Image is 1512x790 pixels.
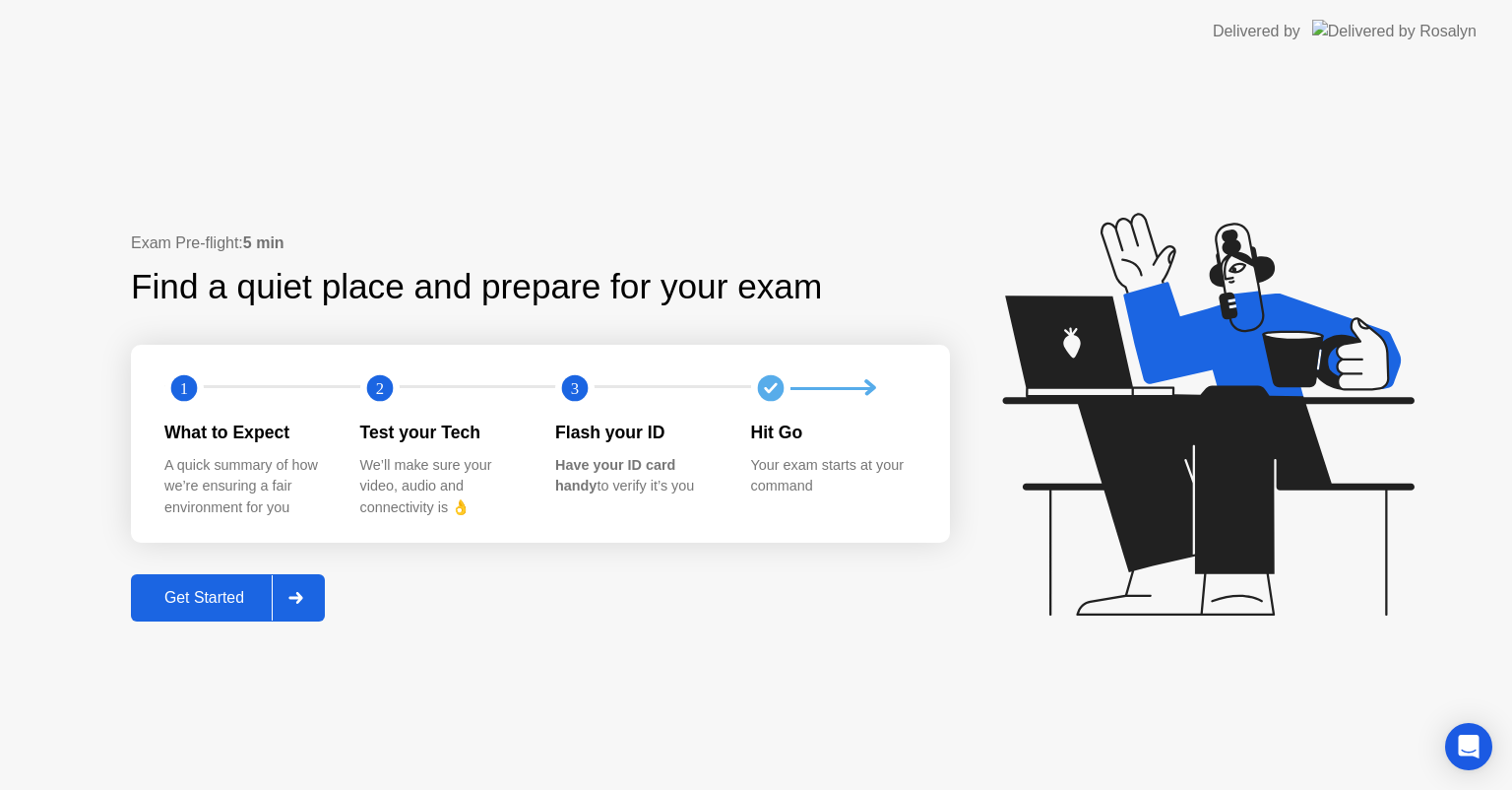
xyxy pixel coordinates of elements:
div: Find a quiet place and prepare for your exam [131,261,825,313]
div: What to Expect [164,420,329,445]
text: 2 [375,379,383,398]
button: Get Started [131,574,325,622]
b: 5 min [243,234,284,251]
div: A quick summary of how we’re ensuring a fair environment for you [164,455,329,519]
div: Hit Go [751,420,915,445]
div: to verify it’s you [555,455,720,497]
div: Test your Tech [360,420,525,445]
text: 1 [180,379,188,398]
div: Delivered by [1213,20,1300,43]
div: We’ll make sure your video, audio and connectivity is 👌 [360,455,525,519]
b: Have your ID card handy [555,457,675,494]
div: Get Started [137,589,272,607]
div: Flash your ID [555,420,720,445]
div: Open Intercom Messenger [1445,723,1492,770]
div: Exam Pre-flight: [131,231,950,255]
text: 3 [571,379,579,398]
div: Your exam starts at your command [751,455,915,497]
img: Delivered by Rosalyn [1312,20,1477,42]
